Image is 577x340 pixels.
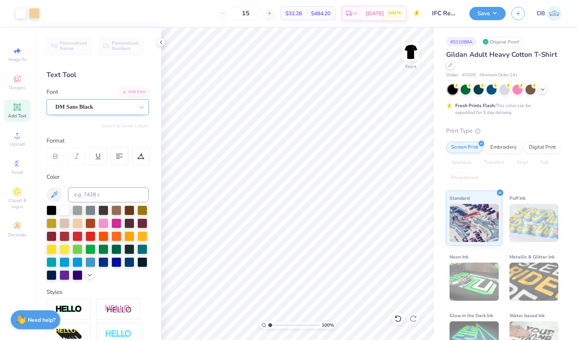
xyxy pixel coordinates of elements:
[450,311,493,319] span: Glow in the Dark Ink
[10,141,25,147] span: Upload
[47,70,149,80] div: Text Tool
[547,6,562,21] img: Deneil Betfarhad
[47,136,150,145] div: Format
[8,113,26,119] span: Add Text
[509,311,545,319] span: Water based Ink
[105,330,132,338] img: Negative Space
[450,263,499,301] img: Neon Ink
[512,157,533,168] div: Vinyl
[60,40,87,51] span: Personalized Names
[450,194,470,202] span: Standard
[105,305,132,314] img: Shadow
[47,88,58,96] label: Font
[119,88,149,96] div: Add Font
[446,142,483,153] div: Screen Print
[366,10,384,18] span: [DATE]
[231,6,261,20] input: – –
[388,11,401,16] span: $192.75
[469,7,506,20] button: Save
[509,194,525,202] span: Puff Ink
[9,85,26,91] span: Designs
[426,6,464,21] input: Untitled Design
[311,10,330,18] span: $484.20
[446,157,477,168] div: Applique
[446,50,557,59] span: Gildan Adult Heavy Cotton T-Shirt
[480,37,523,47] div: Original Proof
[47,173,149,181] div: Color
[68,187,149,202] input: e.g. 7428 c
[450,253,468,261] span: Neon Ink
[479,157,509,168] div: Transfers
[509,263,559,301] img: Metallic & Glitter Ink
[462,72,476,79] span: # G500
[285,10,302,18] span: $32.28
[8,232,26,238] span: Decorate
[455,102,549,116] div: This color can be expedited for 5 day delivery.
[480,72,518,79] span: Minimum Order: 24 +
[8,56,26,63] span: Image AI
[47,288,149,297] div: Styles
[535,157,553,168] div: Foil
[509,204,559,242] img: Puff Ink
[450,204,499,242] img: Standard
[455,103,496,109] strong: Fresh Prints Flash:
[101,123,149,129] button: Switch to Greek Letters
[446,72,458,79] span: Gildan
[509,253,554,261] span: Metallic & Glitter Ink
[4,197,31,210] span: Clipart & logos
[524,142,561,153] div: Digital Print
[446,37,477,47] div: # 511088A
[11,169,23,175] span: Greek
[55,305,82,314] img: Stroke
[537,9,545,18] span: DB
[446,172,483,184] div: Rhinestones
[322,322,334,329] span: 100 %
[537,6,562,21] a: DB
[446,127,562,135] div: Print Type
[28,316,55,324] strong: Need help?
[112,40,139,51] span: Personalized Numbers
[485,142,522,153] div: Embroidery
